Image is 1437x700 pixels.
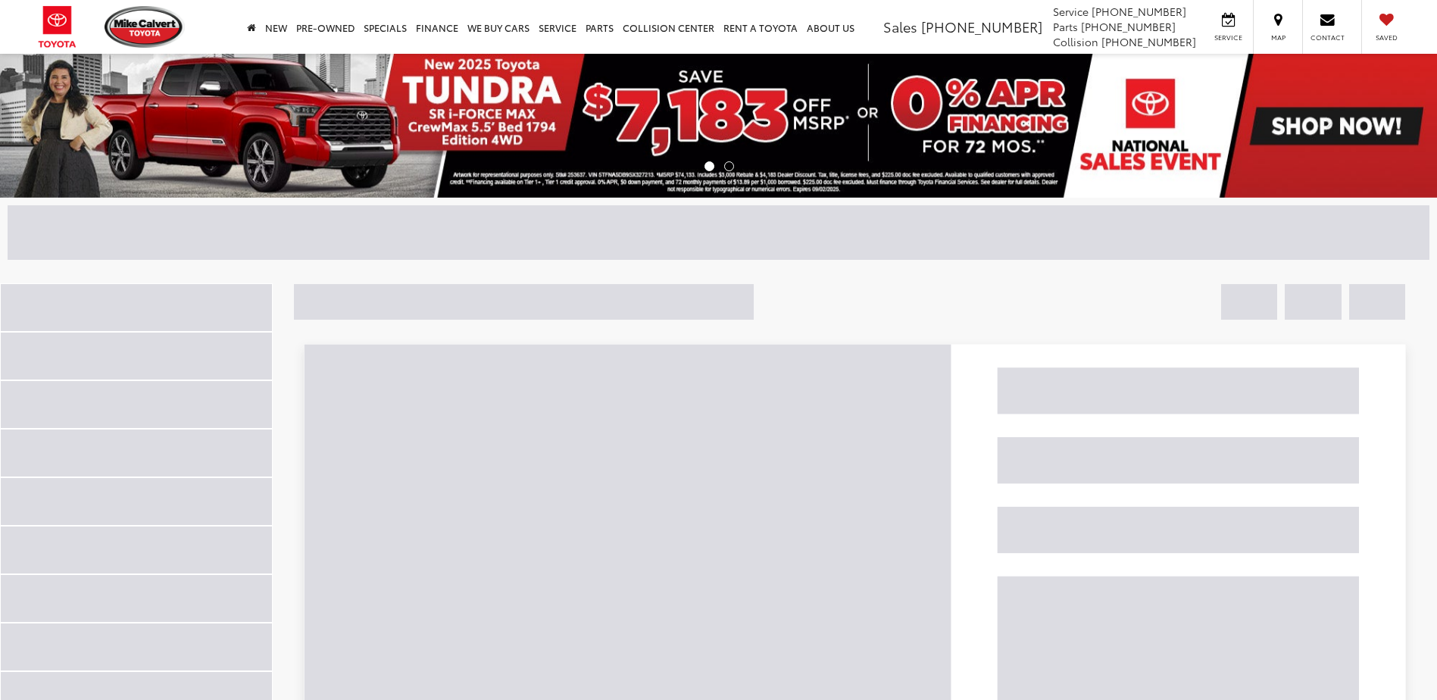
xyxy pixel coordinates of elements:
span: Saved [1370,33,1403,42]
span: [PHONE_NUMBER] [921,17,1042,36]
span: Service [1053,4,1089,19]
span: Parts [1053,19,1078,34]
span: Sales [883,17,917,36]
span: [PHONE_NUMBER] [1101,34,1196,49]
span: Map [1261,33,1295,42]
span: Service [1211,33,1245,42]
span: Contact [1310,33,1345,42]
span: Collision [1053,34,1098,49]
img: Mike Calvert Toyota [105,6,185,48]
span: [PHONE_NUMBER] [1081,19,1176,34]
span: [PHONE_NUMBER] [1092,4,1186,19]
